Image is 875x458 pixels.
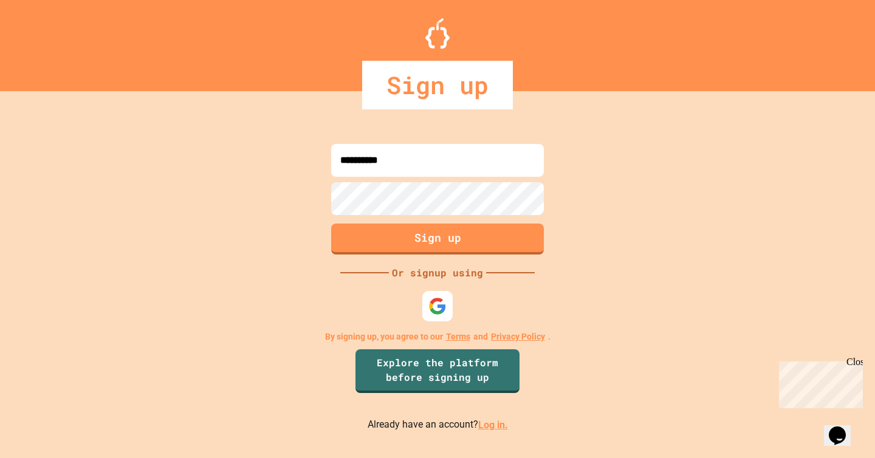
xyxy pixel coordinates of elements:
p: Already have an account? [368,417,508,432]
a: Explore the platform before signing up [355,349,520,393]
a: Log in. [478,419,508,431]
a: Terms [446,330,470,343]
iframe: chat widget [824,409,863,446]
a: Privacy Policy [491,330,545,343]
div: Or signup using [389,265,486,280]
iframe: chat widget [774,357,863,408]
img: Logo.svg [425,18,450,49]
div: Chat with us now!Close [5,5,84,77]
button: Sign up [331,224,544,255]
p: By signing up, you agree to our and . [325,330,551,343]
img: google-icon.svg [428,297,447,315]
div: Sign up [362,61,513,109]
